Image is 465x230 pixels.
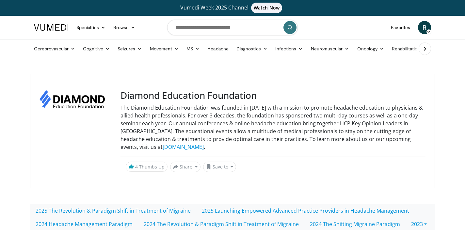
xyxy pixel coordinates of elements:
[418,21,431,34] a: R
[114,42,146,55] a: Seizures
[167,20,298,35] input: Search topics, interventions
[353,42,388,55] a: Oncology
[183,42,203,55] a: MS
[180,4,285,11] span: Vumedi Week 2025 Channel
[109,21,139,34] a: Browse
[79,42,114,55] a: Cognitive
[120,90,425,101] h3: Diamond Education Foundation
[232,42,271,55] a: Diagnostics
[196,204,415,218] a: 2025 Launching Empowered Advanced Practice Providers in Headache Management
[146,42,183,55] a: Movement
[251,3,282,13] span: Watch Now
[120,104,425,151] p: The Diamond Education Foundation was founded in [DATE] with a mission to promote headache educati...
[35,3,430,13] a: Vumedi Week 2025 ChannelWatch Now
[30,204,196,218] a: 2025 The Revolution & Paradigm Shift in Treatment of Migraine
[72,21,109,34] a: Specialties
[170,162,200,172] button: Share
[307,42,353,55] a: Neuromuscular
[163,143,204,150] a: [DOMAIN_NAME]
[388,42,424,55] a: Rehabilitation
[203,42,232,55] a: Headache
[34,24,69,31] img: VuMedi Logo
[271,42,307,55] a: Infections
[135,164,138,170] span: 4
[387,21,414,34] a: Favorites
[126,162,168,172] a: 4 Thumbs Up
[30,42,79,55] a: Cerebrovascular
[203,162,236,172] button: Save to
